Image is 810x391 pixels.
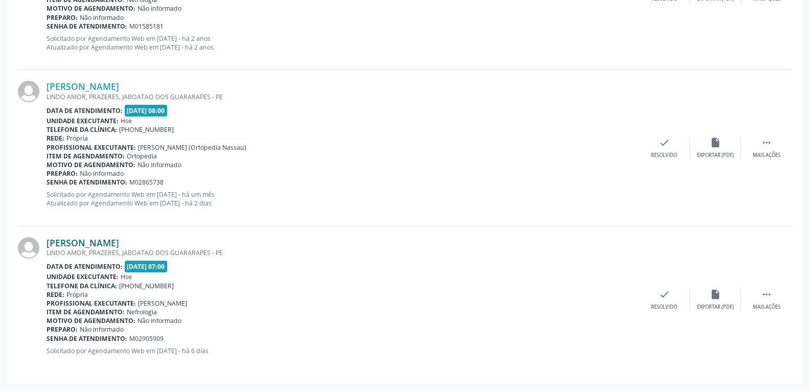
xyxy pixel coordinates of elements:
span: Não informado [80,169,124,178]
b: Senha de atendimento: [47,178,127,187]
span: [DATE] 08:00 [125,105,168,117]
b: Telefone da clínica: [47,125,117,134]
div: Resolvido [651,152,677,159]
i: insert_drive_file [710,289,721,300]
div: Mais ações [753,152,780,159]
b: Profissional executante: [47,143,136,152]
b: Motivo de agendamento: [47,4,135,13]
img: img [18,237,39,259]
b: Preparo: [47,325,78,334]
span: Não informado [137,4,181,13]
span: Hse [121,272,132,281]
div: LINDO AMOR, PRAZERES, JABOATAO DOS GUARARAPES - PE [47,93,639,101]
span: Não informado [137,160,181,169]
p: Solicitado por Agendamento Web em [DATE] - há 2 anos Atualizado por Agendamento Web em [DATE] - h... [47,34,639,52]
span: Não informado [80,13,124,22]
img: img [18,81,39,102]
span: [PHONE_NUMBER] [119,125,174,134]
span: Não informado [137,316,181,325]
b: Item de agendamento: [47,152,125,160]
span: Própria [66,134,88,143]
p: Solicitado por Agendamento Web em [DATE] - há um mês Atualizado por Agendamento Web em [DATE] - h... [47,190,639,208]
b: Unidade executante: [47,272,119,281]
span: [PERSON_NAME] (Ortopedia Nassau) [138,143,246,152]
b: Data de atendimento: [47,262,123,271]
b: Telefone da clínica: [47,282,117,290]
span: Própria [66,290,88,299]
span: M02865738 [129,178,164,187]
b: Item de agendamento: [47,308,125,316]
b: Senha de atendimento: [47,334,127,343]
span: Ortopedia [127,152,157,160]
span: M02905909 [129,334,164,343]
b: Preparo: [47,13,78,22]
p: Solicitado por Agendamento Web em [DATE] - há 6 dias [47,347,639,355]
b: Rede: [47,290,64,299]
a: [PERSON_NAME] [47,237,119,248]
span: [PERSON_NAME] [138,299,187,308]
div: Exportar (PDF) [697,152,734,159]
span: Hse [121,117,132,125]
span: [PHONE_NUMBER] [119,282,174,290]
i: insert_drive_file [710,137,721,148]
i: check [659,289,670,300]
div: Mais ações [753,304,780,311]
b: Data de atendimento: [47,106,123,115]
span: Nefrologia [127,308,157,316]
span: [DATE] 07:00 [125,261,168,272]
a: [PERSON_NAME] [47,81,119,92]
i:  [761,289,772,300]
b: Preparo: [47,169,78,178]
span: M01585181 [129,22,164,31]
b: Motivo de agendamento: [47,160,135,169]
i: check [659,137,670,148]
div: LINDO AMOR, PRAZERES, JABOATAO DOS GUARARAPES - PE [47,248,639,257]
div: Resolvido [651,304,677,311]
b: Senha de atendimento: [47,22,127,31]
b: Rede: [47,134,64,143]
b: Profissional executante: [47,299,136,308]
b: Motivo de agendamento: [47,316,135,325]
span: Não informado [80,325,124,334]
b: Unidade executante: [47,117,119,125]
i:  [761,137,772,148]
div: Exportar (PDF) [697,304,734,311]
